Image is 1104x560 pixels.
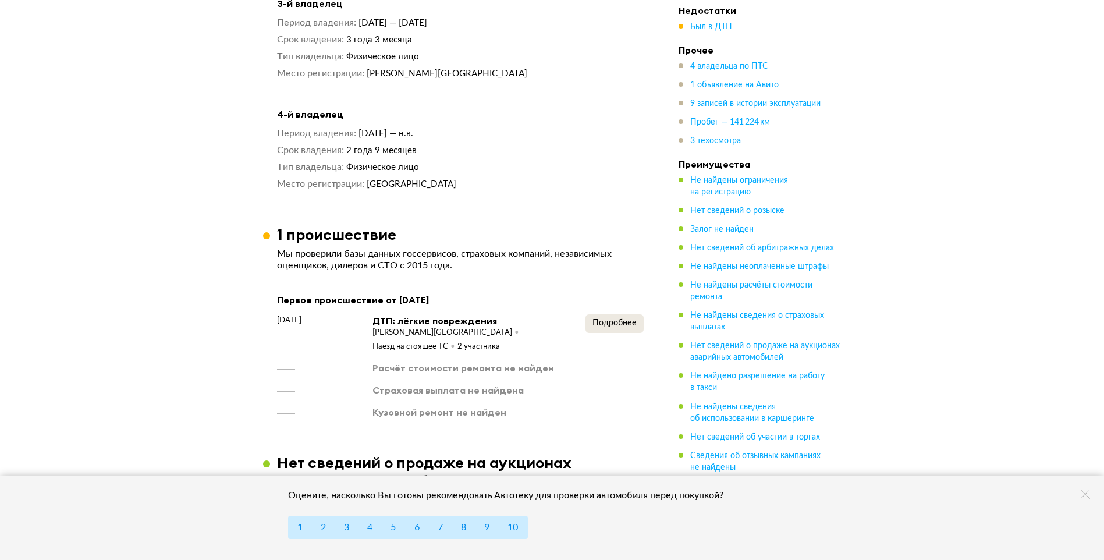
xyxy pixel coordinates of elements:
[277,292,644,307] div: Первое происшествие от [DATE]
[372,406,506,419] div: Кузовной ремонт не найден
[372,314,585,327] div: ДТП: лёгкие повреждения
[690,100,821,108] span: 9 записей в истории эксплуатации
[277,17,356,29] dt: Период владения
[428,516,452,539] button: 7
[690,137,741,145] span: 3 техосмотра
[358,516,382,539] button: 4
[288,516,312,539] button: 1
[372,384,524,396] div: Страховая выплата не найдена
[475,516,499,539] button: 9
[381,516,405,539] button: 5
[277,453,658,490] h3: Нет сведений о продаже на аукционах аварийных автомобилей
[372,328,521,338] div: [PERSON_NAME][GEOGRAPHIC_DATA]
[277,225,396,243] h3: 1 происшествие
[297,523,303,532] span: 1
[277,178,364,190] dt: Место регистрации
[367,523,372,532] span: 4
[321,523,326,532] span: 2
[277,127,356,140] dt: Период владения
[592,319,637,327] span: Подробнее
[405,516,429,539] button: 6
[690,23,732,31] span: Был в ДТП
[335,516,358,539] button: 3
[484,523,489,532] span: 9
[690,176,788,196] span: Не найдены ограничения на регистрацию
[311,516,335,539] button: 2
[277,248,644,271] p: Мы проверили базы данных госсервисов, страховых компаний, независимых оценщиков, дилеров и СТО с ...
[391,523,396,532] span: 5
[346,36,412,44] span: 3 года 3 месяца
[277,68,364,80] dt: Место регистрации
[277,144,344,157] dt: Срок владения
[679,158,842,170] h4: Преимущества
[358,129,413,138] span: [DATE] — н.в.
[277,51,344,63] dt: Тип владельца
[507,523,518,532] span: 10
[690,402,814,422] span: Не найдены сведения об использовании в каршеринге
[690,342,840,361] span: Нет сведений о продаже на аукционах аварийных автомобилей
[679,5,842,16] h4: Недостатки
[277,161,344,173] dt: Тип владельца
[679,44,842,56] h4: Прочее
[277,34,344,46] dt: Срок владения
[344,523,349,532] span: 3
[585,314,644,333] button: Подробнее
[367,180,456,189] span: [GEOGRAPHIC_DATA]
[346,52,419,61] span: Физическое лицо
[372,361,554,374] div: Расчёт стоимости ремонта не найден
[690,311,824,331] span: Не найдены сведения о страховых выплатах
[690,263,829,271] span: Не найдены неоплаченные штрафы
[277,108,644,120] h4: 4-й владелец
[690,225,754,233] span: Залог не найден
[690,451,821,471] span: Сведения об отзывных кампаниях не найдены
[346,163,419,172] span: Физическое лицо
[414,523,420,532] span: 6
[461,523,466,532] span: 8
[288,490,739,501] div: Оцените, насколько Вы готовы рекомендовать Автотеку для проверки автомобиля перед покупкой?
[457,342,500,352] div: 2 участника
[277,314,301,326] span: [DATE]
[690,281,812,301] span: Не найдены расчёты стоимости ремонта
[452,516,475,539] button: 8
[438,523,443,532] span: 7
[498,516,527,539] button: 10
[372,342,457,352] div: Наезд на стоящее ТС
[367,69,527,78] span: [PERSON_NAME][GEOGRAPHIC_DATA]
[690,433,820,441] span: Нет сведений об участии в торгах
[346,146,417,155] span: 2 года 9 месяцев
[690,244,834,252] span: Нет сведений об арбитражных делах
[358,19,427,27] span: [DATE] — [DATE]
[690,118,770,126] span: Пробег — 141 224 км
[690,62,768,70] span: 4 владельца по ПТС
[690,81,779,89] span: 1 объявление на Авито
[690,207,784,215] span: Нет сведений о розыске
[690,372,825,392] span: Не найдено разрешение на работу в такси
